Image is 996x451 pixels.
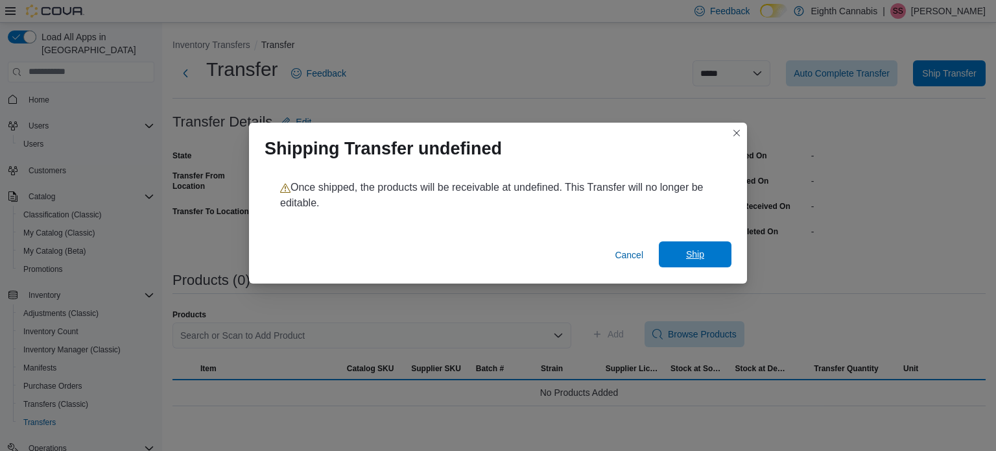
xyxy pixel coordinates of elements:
span: Cancel [615,249,643,262]
span: Ship [686,248,704,261]
h1: Shipping Transfer undefined [265,138,502,159]
button: Cancel [610,242,648,268]
button: Closes this modal window [729,125,744,141]
p: Once shipped, the products will be receivable at undefined. This Transfer will no longer be edita... [280,180,716,211]
button: Ship [659,241,731,267]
